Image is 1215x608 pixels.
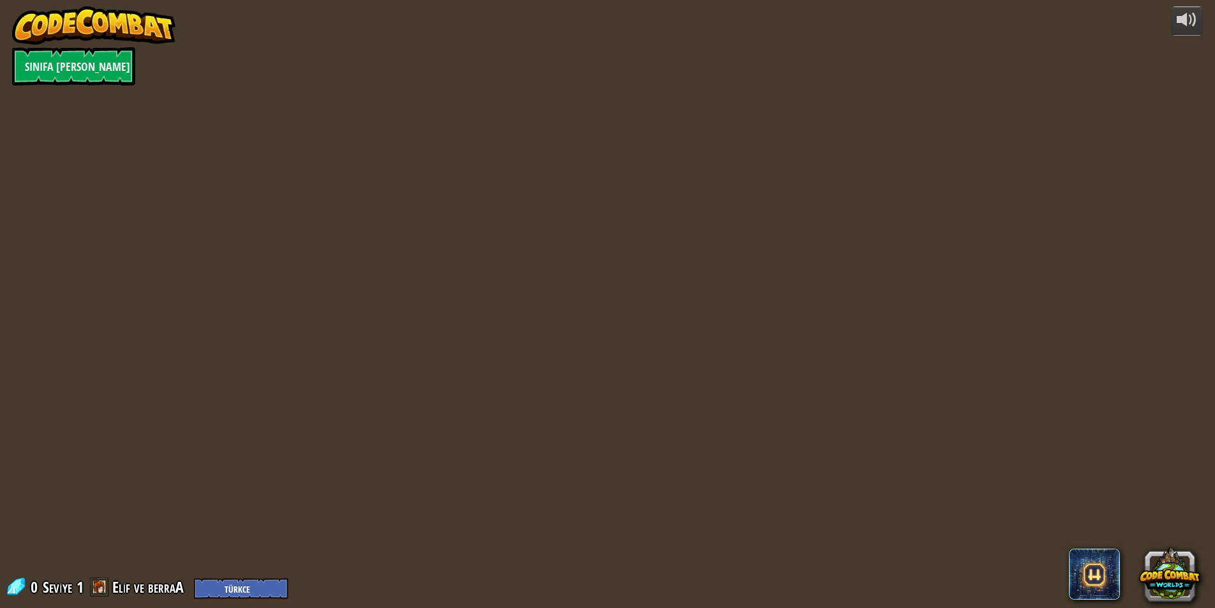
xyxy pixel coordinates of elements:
button: Sesi ayarla [1171,6,1203,36]
a: Elif ve berraA [112,577,188,597]
span: 0 [31,577,41,597]
span: 1 [77,577,84,597]
img: CodeCombat - Learn how to code by playing a game [12,6,175,45]
a: Sınıfa [PERSON_NAME] [12,47,135,85]
span: Seviye [43,577,72,598]
span: CodeCombat AI HackStack [1069,549,1120,600]
button: CodeCombat Worlds on Roblox [1139,544,1200,605]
